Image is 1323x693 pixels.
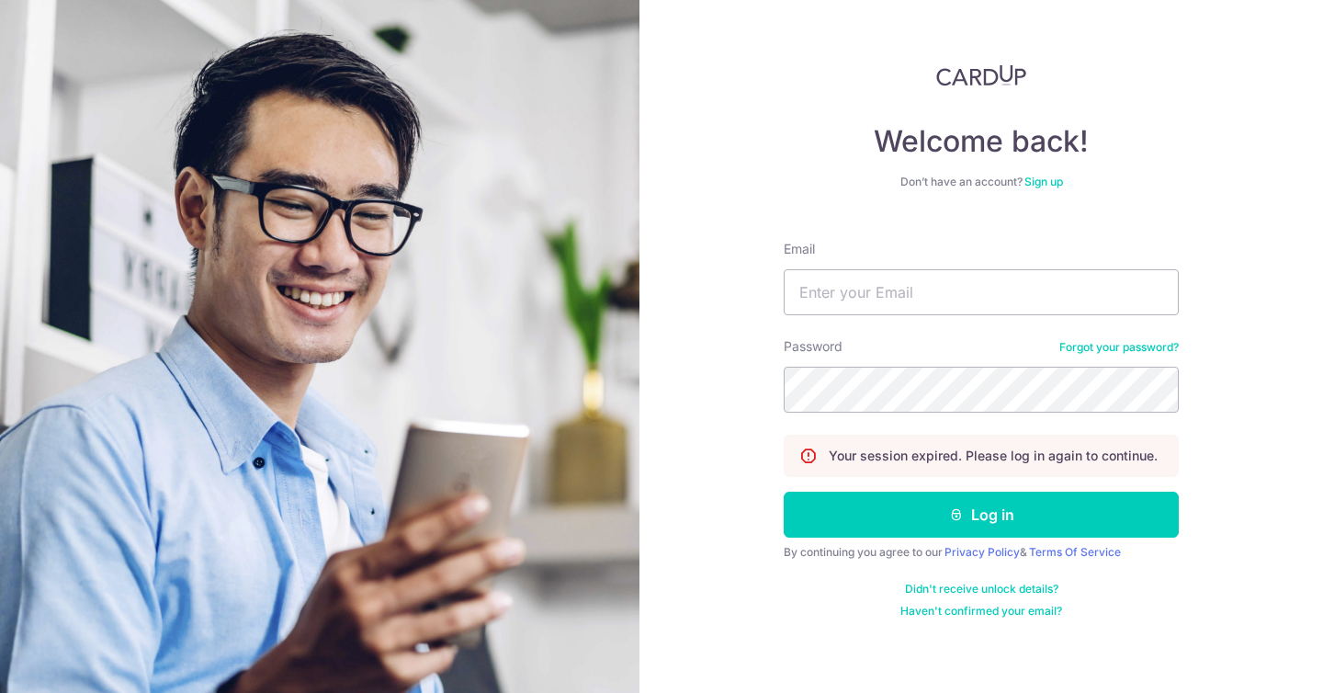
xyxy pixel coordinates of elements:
[784,492,1179,538] button: Log in
[784,269,1179,315] input: Enter your Email
[1024,175,1063,188] a: Sign up
[936,64,1026,86] img: CardUp Logo
[944,545,1020,559] a: Privacy Policy
[829,447,1158,465] p: Your session expired. Please log in again to continue.
[905,582,1058,596] a: Didn't receive unlock details?
[1059,340,1179,355] a: Forgot your password?
[1029,545,1121,559] a: Terms Of Service
[784,240,815,258] label: Email
[784,337,842,356] label: Password
[784,545,1179,560] div: By continuing you agree to our &
[900,604,1062,619] a: Haven't confirmed your email?
[784,123,1179,160] h4: Welcome back!
[784,175,1179,189] div: Don’t have an account?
